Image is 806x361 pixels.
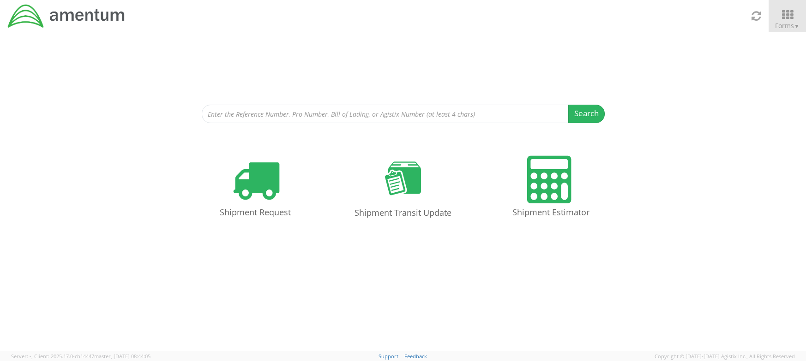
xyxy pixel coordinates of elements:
a: Shipment Estimator [481,147,620,231]
span: master, [DATE] 08:44:05 [94,353,150,360]
a: Shipment Transit Update [334,146,472,231]
span: Client: 2025.17.0-cb14447 [34,353,150,360]
span: Server: - [11,353,33,360]
h4: Shipment Transit Update [343,208,463,218]
h4: Shipment Estimator [491,208,611,217]
button: Search [568,105,605,123]
h4: Shipment Request [195,208,315,217]
input: Enter the Reference Number, Pro Number, Bill of Lading, or Agistix Number (at least 4 chars) [202,105,569,123]
span: , [31,353,33,360]
span: ▼ [794,22,800,30]
a: Support [379,353,398,360]
span: Forms [775,21,800,30]
span: Copyright © [DATE]-[DATE] Agistix Inc., All Rights Reserved [655,353,795,360]
a: Shipment Request [186,147,325,231]
img: dyn-intl-logo-049831509241104b2a82.png [7,3,126,29]
a: Feedback [404,353,427,360]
